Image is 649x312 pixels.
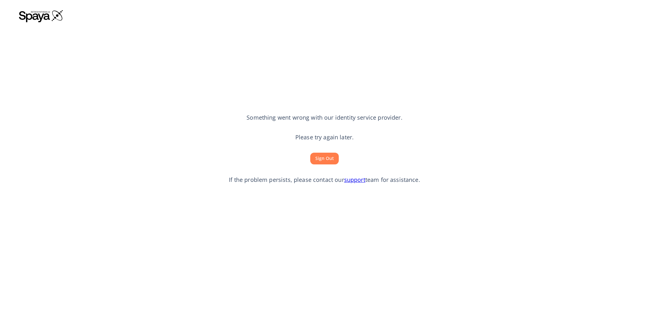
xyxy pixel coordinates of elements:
p: Something went wrong with our identity service provider. [247,114,402,122]
p: Please try again later. [295,133,354,142]
p: If the problem persists, please contact our team for assistance. [229,176,420,184]
button: Sign Out [310,153,339,164]
a: support [344,176,365,183]
img: Spaya logo [19,10,63,22]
